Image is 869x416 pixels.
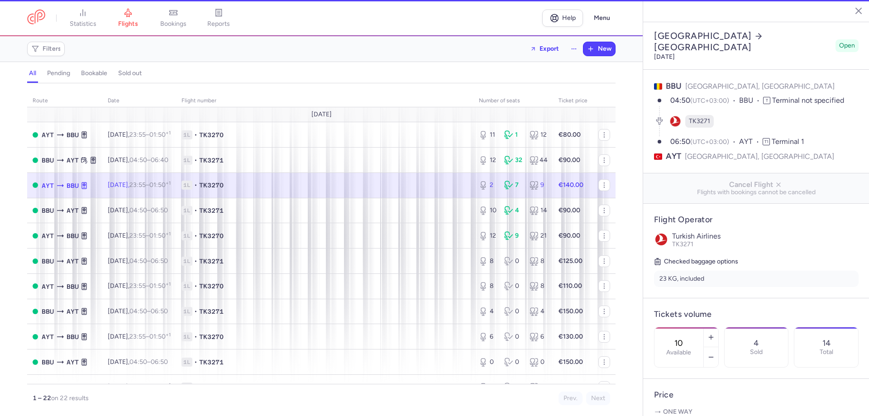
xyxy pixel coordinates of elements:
[654,271,859,287] li: 23 KG, included
[129,333,146,340] time: 23:55
[51,394,89,402] span: on 22 results
[129,383,146,391] time: 23:55
[27,94,102,108] th: route
[199,231,224,240] span: TK3270
[67,130,79,140] span: BBU
[479,156,497,165] div: 12
[530,282,548,291] div: 8
[750,349,763,356] p: Sold
[81,69,107,77] h4: bookable
[151,206,168,214] time: 06:50
[149,232,171,239] time: 01:50
[672,240,693,248] span: TK3271
[42,130,54,140] span: AYT
[524,42,565,56] button: Export
[108,257,168,265] span: [DATE],
[562,14,576,21] span: Help
[27,10,45,26] a: CitizenPlane red outlined logo
[559,307,583,315] strong: €150.00
[559,333,583,340] strong: €130.00
[588,10,616,27] button: Menu
[166,332,171,338] sup: +1
[149,383,171,391] time: 01:50
[166,281,171,287] sup: +1
[42,383,54,392] span: AYT
[42,332,54,342] span: AYT
[67,332,79,342] span: BBU
[772,96,844,105] span: Terminal not specified
[181,206,192,215] span: 1L
[559,383,583,391] strong: €130.00
[181,181,192,190] span: 1L
[504,206,522,215] div: 4
[473,94,553,108] th: number of seats
[194,307,197,316] span: •
[670,96,690,105] time: 04:50
[479,282,497,291] div: 8
[149,181,171,189] time: 01:50
[530,181,548,190] div: 9
[839,41,855,50] span: Open
[504,231,522,240] div: 9
[108,206,168,214] span: [DATE],
[29,69,36,77] h4: all
[479,332,497,341] div: 6
[149,282,171,290] time: 01:50
[194,156,197,165] span: •
[151,307,168,315] time: 06:50
[67,282,79,292] span: BBU
[166,180,171,186] sup: +1
[540,45,559,52] span: Export
[670,137,690,146] time: 06:50
[772,137,804,146] span: Terminal 1
[559,257,583,265] strong: €125.00
[181,332,192,341] span: 1L
[739,137,763,147] span: AYT
[820,349,833,356] p: Total
[194,332,197,341] span: •
[129,333,171,340] span: –
[822,339,831,348] p: 14
[479,307,497,316] div: 4
[739,96,763,106] span: BBU
[654,309,859,320] h4: Tickets volume
[181,156,192,165] span: 1L
[181,307,192,316] span: 1L
[67,231,79,241] span: BBU
[149,131,171,139] time: 01:50
[42,306,54,316] span: BBU
[42,231,54,241] span: AYT
[690,138,729,146] span: (UTC+03:00)
[479,231,497,240] div: 12
[151,358,168,366] time: 06:50
[311,111,332,118] span: [DATE]
[67,256,79,266] span: AYT
[199,206,224,215] span: TK3271
[129,282,146,290] time: 23:55
[129,282,171,290] span: –
[33,394,51,402] strong: 1 – 22
[108,232,171,239] span: [DATE],
[654,215,859,225] h4: Flight Operator
[199,383,224,392] span: TK3270
[42,206,54,215] span: BBU
[504,358,522,367] div: 0
[685,82,835,91] span: [GEOGRAPHIC_DATA], [GEOGRAPHIC_DATA]
[129,257,147,265] time: 04:50
[194,130,197,139] span: •
[559,206,580,214] strong: €90.00
[166,382,171,388] sup: +1
[559,232,580,239] strong: €90.00
[149,333,171,340] time: 01:50
[129,257,168,265] span: –
[672,232,859,240] p: Turkish Airlines
[583,42,615,56] button: New
[530,332,548,341] div: 6
[42,155,54,165] span: BBU
[108,333,171,340] span: [DATE],
[504,383,522,392] div: 0
[194,358,197,367] span: •
[199,130,224,139] span: TK3270
[542,10,583,27] a: Help
[151,156,168,164] time: 06:40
